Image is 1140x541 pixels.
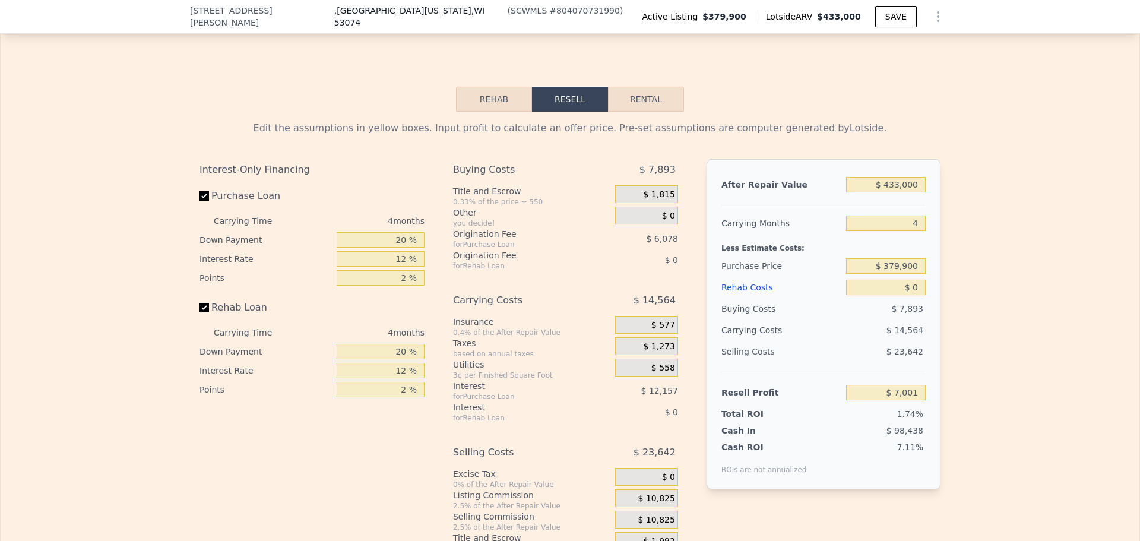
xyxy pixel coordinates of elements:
[296,211,425,230] div: 4 months
[453,480,610,489] div: 0% of the After Repair Value
[643,341,674,352] span: $ 1,273
[453,228,585,240] div: Origination Fee
[199,230,332,249] div: Down Payment
[199,159,425,181] div: Interest-Only Financing
[662,211,675,222] span: $ 0
[549,6,620,15] span: # 804070731990
[721,341,841,362] div: Selling Costs
[721,453,807,474] div: ROIs are not annualized
[453,240,585,249] div: for Purchase Loan
[453,413,585,423] div: for Rehab Loan
[453,359,610,371] div: Utilities
[199,249,332,268] div: Interest Rate
[532,87,608,112] button: Resell
[662,472,675,483] span: $ 0
[886,426,923,435] span: $ 98,438
[453,159,585,181] div: Buying Costs
[702,11,746,23] span: $379,900
[721,277,841,298] div: Rehab Costs
[453,185,610,197] div: Title and Escrow
[642,11,702,23] span: Active Listing
[456,87,532,112] button: Rehab
[453,371,610,380] div: 3¢ per Finished Square Foot
[639,159,676,181] span: $ 7,893
[643,189,674,200] span: $ 1,815
[646,234,677,243] span: $ 6,078
[926,5,950,29] button: Show Options
[453,316,610,328] div: Insurance
[651,320,675,331] span: $ 577
[875,6,917,27] button: SAVE
[453,442,585,463] div: Selling Costs
[721,298,841,319] div: Buying Costs
[453,511,610,523] div: Selling Commission
[511,6,547,15] span: SCWMLS
[199,121,940,135] div: Edit the assumptions in yellow boxes. Input profit to calculate an offer price. Pre-set assumptio...
[453,290,585,311] div: Carrying Costs
[721,382,841,403] div: Resell Profit
[651,363,675,374] span: $ 558
[453,219,610,228] div: you decide!
[721,234,926,255] div: Less Estimate Costs:
[897,442,923,452] span: 7.11%
[199,185,332,207] label: Purchase Loan
[721,213,841,234] div: Carrying Months
[453,523,610,532] div: 2.5% of the After Repair Value
[453,337,610,349] div: Taxes
[721,425,796,436] div: Cash In
[199,297,332,318] label: Rehab Loan
[190,5,334,29] span: [STREET_ADDRESS][PERSON_NAME]
[199,342,332,361] div: Down Payment
[638,515,675,526] span: $ 10,825
[721,319,796,341] div: Carrying Costs
[199,191,209,201] input: Purchase Loan
[453,328,610,337] div: 0.4% of the After Repair Value
[214,211,291,230] div: Carrying Time
[817,12,861,21] span: $433,000
[453,349,610,359] div: based on annual taxes
[508,5,623,17] div: ( )
[721,408,796,420] div: Total ROI
[453,249,585,261] div: Origination Fee
[453,489,610,501] div: Listing Commission
[453,207,610,219] div: Other
[214,323,291,342] div: Carrying Time
[634,290,676,311] span: $ 14,564
[453,197,610,207] div: 0.33% of the price + 550
[638,493,675,504] span: $ 10,825
[199,268,332,287] div: Points
[453,501,610,511] div: 2.5% of the After Repair Value
[453,261,585,271] div: for Rehab Loan
[199,380,332,399] div: Points
[634,442,676,463] span: $ 23,642
[886,325,923,335] span: $ 14,564
[296,323,425,342] div: 4 months
[641,386,678,396] span: $ 12,157
[721,441,807,453] div: Cash ROI
[886,347,923,356] span: $ 23,642
[665,255,678,265] span: $ 0
[334,5,505,29] span: , [GEOGRAPHIC_DATA][US_STATE]
[453,468,610,480] div: Excise Tax
[721,255,841,277] div: Purchase Price
[608,87,684,112] button: Rental
[766,11,817,23] span: Lotside ARV
[199,361,332,380] div: Interest Rate
[453,401,585,413] div: Interest
[721,174,841,195] div: After Repair Value
[897,409,923,419] span: 1.74%
[453,380,585,392] div: Interest
[665,407,678,417] span: $ 0
[892,304,923,314] span: $ 7,893
[453,392,585,401] div: for Purchase Loan
[199,303,209,312] input: Rehab Loan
